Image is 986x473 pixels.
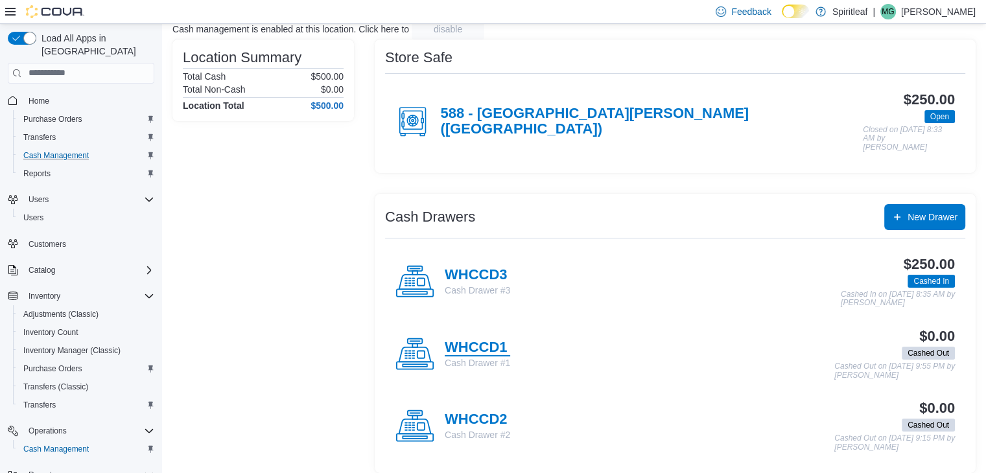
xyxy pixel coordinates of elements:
[908,275,955,288] span: Cashed In
[23,400,56,410] span: Transfers
[13,323,159,341] button: Inventory Count
[385,50,452,65] h3: Store Safe
[18,306,154,322] span: Adjustments (Classic)
[440,106,863,138] h4: 588 - [GEOGRAPHIC_DATA][PERSON_NAME] ([GEOGRAPHIC_DATA])
[23,236,71,252] a: Customers
[445,356,510,369] p: Cash Drawer #1
[841,290,955,308] p: Cashed In on [DATE] 8:35 AM by [PERSON_NAME]
[3,190,159,209] button: Users
[23,288,154,304] span: Inventory
[913,275,949,287] span: Cashed In
[901,4,976,19] p: [PERSON_NAME]
[18,325,84,340] a: Inventory Count
[3,422,159,440] button: Operations
[172,24,409,34] p: Cash management is enabled at this location. Click here to
[36,32,154,58] span: Load All Apps in [GEOGRAPHIC_DATA]
[23,309,99,319] span: Adjustments (Classic)
[18,397,61,413] a: Transfers
[18,166,154,181] span: Reports
[445,428,510,441] p: Cash Drawer #2
[183,71,226,82] h6: Total Cash
[902,347,955,360] span: Cashed Out
[832,4,867,19] p: Spiritleaf
[13,305,159,323] button: Adjustments (Classic)
[23,345,121,356] span: Inventory Manager (Classic)
[18,210,49,225] a: Users
[183,100,244,111] h4: Location Total
[183,84,246,95] h6: Total Non-Cash
[18,441,94,457] a: Cash Management
[782,5,809,18] input: Dark Mode
[23,132,56,143] span: Transfers
[23,363,82,374] span: Purchase Orders
[3,91,159,110] button: Home
[13,110,159,128] button: Purchase Orders
[904,257,955,272] h3: $250.00
[924,110,955,123] span: Open
[434,23,462,36] span: disable
[23,150,89,161] span: Cash Management
[863,126,955,152] p: Closed on [DATE] 8:33 AM by [PERSON_NAME]
[18,130,154,145] span: Transfers
[13,378,159,396] button: Transfers (Classic)
[23,213,43,223] span: Users
[23,93,154,109] span: Home
[18,379,93,395] a: Transfers (Classic)
[18,210,154,225] span: Users
[882,4,894,19] span: MG
[23,262,154,278] span: Catalog
[23,192,154,207] span: Users
[13,209,159,227] button: Users
[23,93,54,109] a: Home
[3,287,159,305] button: Inventory
[23,236,154,252] span: Customers
[18,361,88,376] a: Purchase Orders
[908,419,949,431] span: Cashed Out
[13,165,159,183] button: Reports
[18,111,154,127] span: Purchase Orders
[23,327,78,338] span: Inventory Count
[18,111,88,127] a: Purchase Orders
[13,360,159,378] button: Purchase Orders
[23,262,60,278] button: Catalog
[29,194,49,205] span: Users
[23,192,54,207] button: Users
[18,343,126,358] a: Inventory Manager (Classic)
[445,411,510,428] h4: WHCCD2
[445,267,510,284] h4: WHCCD3
[23,168,51,179] span: Reports
[23,444,89,454] span: Cash Management
[13,146,159,165] button: Cash Management
[18,379,154,395] span: Transfers (Classic)
[3,261,159,279] button: Catalog
[902,419,955,432] span: Cashed Out
[311,71,344,82] p: $500.00
[29,239,66,249] span: Customers
[18,166,56,181] a: Reports
[18,343,154,358] span: Inventory Manager (Classic)
[908,347,949,359] span: Cashed Out
[445,340,510,356] h4: WHCCD1
[13,396,159,414] button: Transfers
[18,148,154,163] span: Cash Management
[311,100,344,111] h4: $500.00
[23,288,65,304] button: Inventory
[13,440,159,458] button: Cash Management
[3,235,159,253] button: Customers
[29,291,60,301] span: Inventory
[18,130,61,145] a: Transfers
[930,111,949,122] span: Open
[412,19,484,40] button: disable
[23,114,82,124] span: Purchase Orders
[29,265,55,275] span: Catalog
[731,5,771,18] span: Feedback
[23,423,154,439] span: Operations
[23,382,88,392] span: Transfers (Classic)
[904,92,955,108] h3: $250.00
[18,325,154,340] span: Inventory Count
[880,4,896,19] div: Michelle G
[834,362,955,380] p: Cashed Out on [DATE] 9:55 PM by [PERSON_NAME]
[18,148,94,163] a: Cash Management
[183,50,301,65] h3: Location Summary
